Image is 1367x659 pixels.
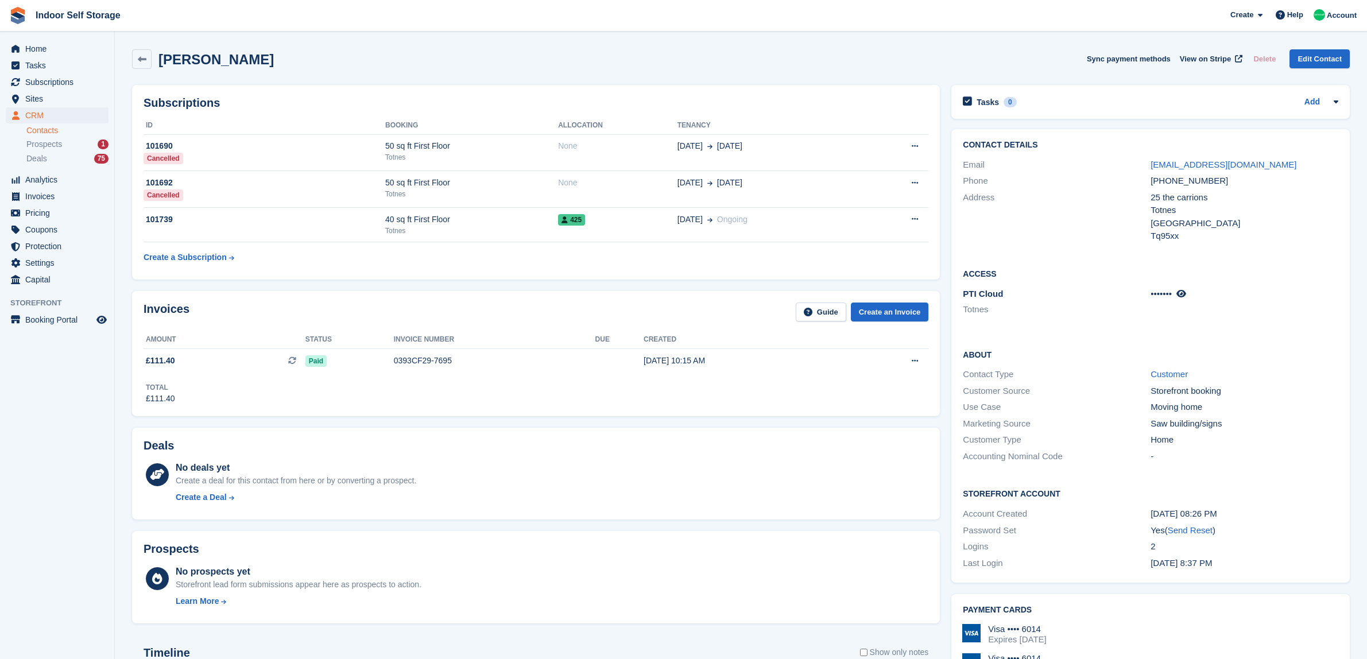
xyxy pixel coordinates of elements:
div: Yes [1151,524,1338,537]
th: Allocation [558,117,677,135]
div: Email [963,158,1151,172]
span: View on Stripe [1180,53,1231,65]
div: 50 sq ft First Floor [385,177,558,189]
span: Help [1287,9,1303,21]
div: Storefront lead form submissions appear here as prospects to action. [176,579,421,591]
span: PTI Cloud [963,289,1003,299]
div: Totnes [385,189,558,199]
h2: Access [963,268,1338,279]
img: Helen Nicholls [1314,9,1325,21]
label: Show only notes [860,646,929,658]
div: 0 [1004,97,1017,107]
li: Totnes [963,303,1151,316]
div: Saw building/signs [1151,417,1338,431]
span: Paid [305,355,327,367]
a: Indoor Self Storage [31,6,125,25]
span: Subscriptions [25,74,94,90]
div: Learn More [176,595,219,607]
div: Home [1151,433,1338,447]
a: menu [6,188,109,204]
span: [DATE] [677,214,703,226]
h2: Subscriptions [144,96,928,110]
span: Coupons [25,222,94,238]
div: Customer Source [963,385,1151,398]
a: View on Stripe [1175,49,1245,68]
span: [DATE] [677,177,703,189]
span: Analytics [25,172,94,188]
div: 101692 [144,177,385,189]
a: menu [6,107,109,123]
span: Booking Portal [25,312,94,328]
span: Settings [25,255,94,271]
div: Total [146,382,175,393]
span: Prospects [26,139,62,150]
th: Status [305,331,394,349]
span: Sites [25,91,94,107]
div: Last Login [963,557,1151,570]
a: Create an Invoice [851,303,929,321]
div: Use Case [963,401,1151,414]
div: Expires [DATE] [988,634,1046,645]
span: Create [1230,9,1253,21]
div: Phone [963,175,1151,188]
div: [GEOGRAPHIC_DATA] [1151,217,1338,230]
div: Customer Type [963,433,1151,447]
button: Sync payment methods [1087,49,1171,68]
div: 1 [98,139,109,149]
th: Booking [385,117,558,135]
a: Create a Subscription [144,247,234,268]
a: menu [6,91,109,107]
div: 75 [94,154,109,164]
span: [DATE] [717,177,742,189]
a: Learn More [176,595,421,607]
div: Account Created [963,507,1151,521]
a: menu [6,205,109,221]
div: 2 [1151,540,1338,553]
div: Cancelled [144,189,183,201]
a: menu [6,222,109,238]
div: Contact Type [963,368,1151,381]
div: Totnes [385,226,558,236]
span: Deals [26,153,47,164]
div: £111.40 [146,393,175,405]
a: menu [6,312,109,328]
span: Pricing [25,205,94,221]
span: Ongoing [717,215,748,224]
a: [EMAIL_ADDRESS][DOMAIN_NAME] [1151,160,1296,169]
div: 101739 [144,214,385,226]
a: menu [6,272,109,288]
h2: Tasks [977,97,999,107]
button: Delete [1249,49,1280,68]
div: 50 sq ft First Floor [385,140,558,152]
span: £111.40 [146,355,175,367]
img: Visa Logo [962,624,981,642]
span: ( ) [1165,525,1215,535]
a: menu [6,255,109,271]
a: Add [1304,96,1320,109]
th: Tenancy [677,117,865,135]
div: Storefront booking [1151,385,1338,398]
span: Capital [25,272,94,288]
span: [DATE] [717,140,742,152]
div: Create a deal for this contact from here or by converting a prospect. [176,475,416,487]
div: Tq95xx [1151,230,1338,243]
div: None [558,140,677,152]
th: Invoice number [394,331,595,349]
a: Guide [796,303,846,321]
th: ID [144,117,385,135]
div: 0393CF29-7695 [394,355,595,367]
span: [DATE] [677,140,703,152]
a: Deals 75 [26,153,109,165]
div: Totnes [385,152,558,162]
a: Send Reset [1168,525,1213,535]
div: 40 sq ft First Floor [385,214,558,226]
a: menu [6,238,109,254]
span: 425 [558,214,585,226]
h2: Prospects [144,542,199,556]
h2: Deals [144,439,174,452]
div: 101690 [144,140,385,152]
img: stora-icon-8386f47178a22dfd0bd8f6a31ec36ba5ce8667c1dd55bd0f319d3a0aa187defe.svg [9,7,26,24]
div: No deals yet [176,461,416,475]
div: Password Set [963,524,1151,537]
div: Logins [963,540,1151,553]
